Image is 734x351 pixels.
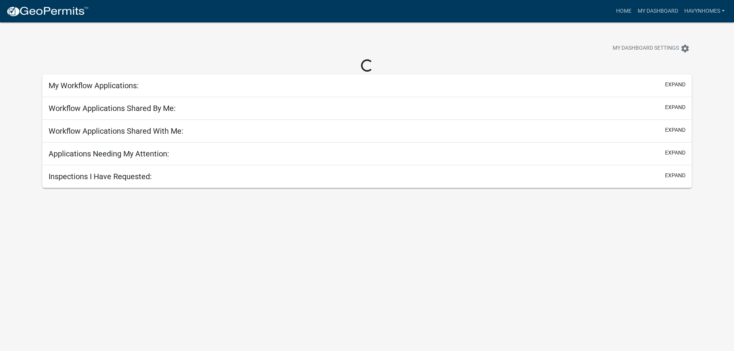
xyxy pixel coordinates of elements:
[665,103,685,111] button: expand
[665,149,685,157] button: expand
[49,104,176,113] h5: Workflow Applications Shared By Me:
[680,44,690,53] i: settings
[49,81,139,90] h5: My Workflow Applications:
[613,4,635,18] a: Home
[49,126,183,136] h5: Workflow Applications Shared With Me:
[681,4,728,18] a: havynhomes
[613,44,679,53] span: My Dashboard Settings
[49,149,169,158] h5: Applications Needing My Attention:
[635,4,681,18] a: My Dashboard
[665,81,685,89] button: expand
[665,171,685,180] button: expand
[665,126,685,134] button: expand
[49,172,152,181] h5: Inspections I Have Requested:
[606,41,696,56] button: My Dashboard Settingssettings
